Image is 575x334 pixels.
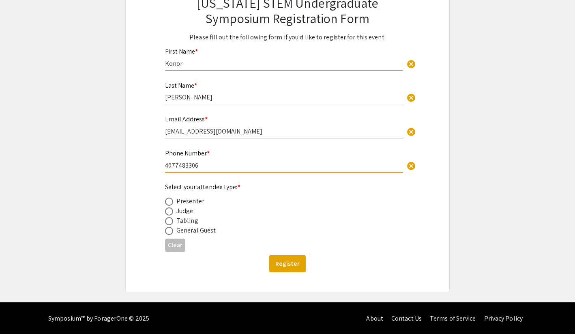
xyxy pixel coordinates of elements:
a: About [366,314,383,323]
button: Clear [403,89,419,106]
button: Clear [403,157,419,174]
div: Judge [176,206,193,216]
iframe: Chat [6,297,34,328]
div: General Guest [176,226,216,235]
span: cancel [406,161,416,171]
span: cancel [406,127,416,137]
input: Type Here [165,93,403,101]
mat-label: Phone Number [165,149,210,157]
span: cancel [406,59,416,69]
input: Type Here [165,59,403,68]
a: Privacy Policy [484,314,523,323]
input: Type Here [165,127,403,136]
mat-label: First Name [165,47,198,56]
a: Terms of Service [430,314,476,323]
mat-label: Last Name [165,81,197,90]
button: Register [269,255,306,272]
div: Tabling [176,216,198,226]
a: Contact Us [391,314,422,323]
input: Type Here [165,161,403,170]
mat-label: Select your attendee type: [165,183,240,191]
button: Clear [403,123,419,140]
p: Please fill out the following form if you'd like to register for this event. [165,32,410,42]
button: Clear [165,239,185,252]
span: cancel [406,93,416,103]
button: Clear [403,55,419,71]
div: Presenter [176,196,204,206]
mat-label: Email Address [165,115,208,123]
